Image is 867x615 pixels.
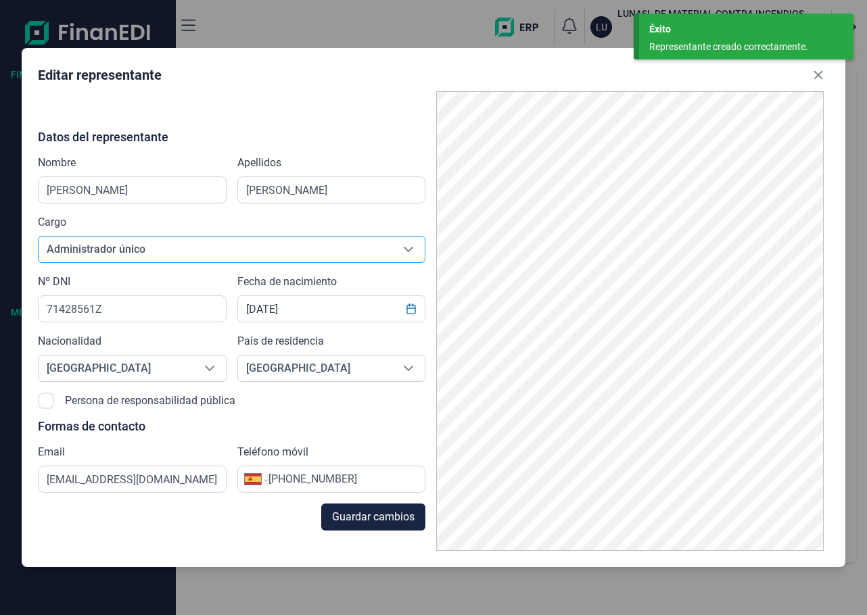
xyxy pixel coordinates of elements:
[39,355,193,381] span: [GEOGRAPHIC_DATA]
[807,64,829,86] button: Close
[398,297,424,321] button: Choose Date
[649,40,833,54] div: Representante creado correctamente.
[237,444,308,460] label: Teléfono móvil
[38,130,425,144] p: Datos del representante
[38,333,101,349] label: Nacionalidad
[65,393,235,409] label: Persona de responsabilidad pública
[321,503,425,531] button: Guardar cambios
[392,237,425,262] div: Seleccione una opción
[238,355,392,381] span: [GEOGRAPHIC_DATA]
[38,214,66,230] label: Cargo
[237,155,281,171] label: Apellidos
[38,420,425,433] p: Formas de contacto
[332,509,415,525] span: Guardar cambios
[436,91,824,551] img: PDF Viewer
[38,444,65,460] label: Email
[38,274,70,290] label: Nº DNI
[39,237,392,262] span: Administrador único
[392,355,425,381] div: Seleccione una opción
[193,355,226,381] div: Seleccione una opción
[237,333,324,349] label: País de residencia
[649,22,843,36] div: Éxito
[38,155,76,171] label: Nombre
[237,274,337,290] label: Fecha de nacimiento
[38,66,162,84] div: Editar representante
